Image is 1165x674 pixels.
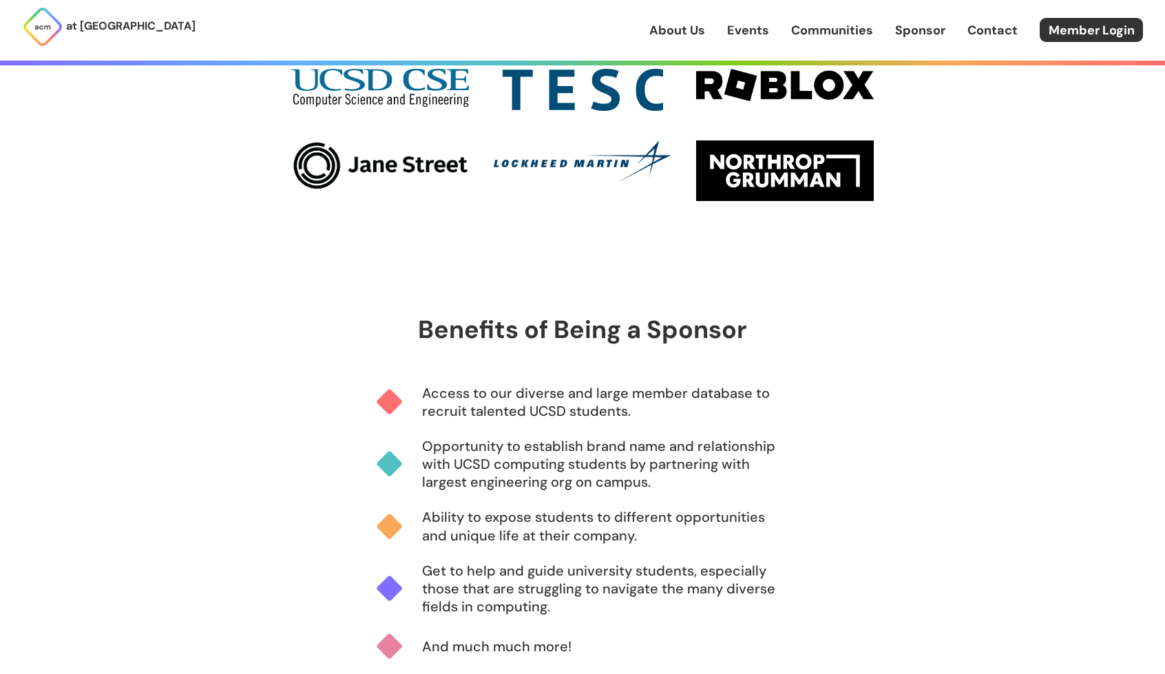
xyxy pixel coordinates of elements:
[649,21,705,39] a: About Us
[376,513,422,540] img: a Yellow bullet
[376,388,422,416] img: red bullet
[696,69,874,102] img: Roblox
[494,140,671,183] img: Lockheed Martin
[895,21,945,39] a: Sponsor
[376,633,422,660] img: a Pink bullet
[376,450,422,478] img: turquoise bullet
[376,575,422,602] img: a Purple bullet
[22,6,63,48] img: ACM Logo
[422,384,789,420] p: Access to our diverse and large member database to recruit talented UCSD students.
[791,21,873,39] a: Communities
[422,508,789,544] p: Ability to expose students to different opportunities and unique life at their company.
[422,437,789,491] p: Opportunity to establish brand name and relationship with UCSD computing students by partnering w...
[22,6,196,48] a: at [GEOGRAPHIC_DATA]
[418,316,747,344] h1: Benefits of Being a Sponsor
[503,69,663,111] img: TESC
[422,638,571,655] p: And much much more!
[422,562,789,615] p: Get to help and guide university students, especially those that are struggling to navigate the m...
[727,21,769,39] a: Events
[696,140,874,201] img: Northrop Grumman
[291,140,469,191] img: Jane Street
[66,17,196,35] p: at [GEOGRAPHIC_DATA]
[967,21,1018,39] a: Contact
[1040,18,1143,42] a: Member Login
[291,69,469,107] img: CSE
